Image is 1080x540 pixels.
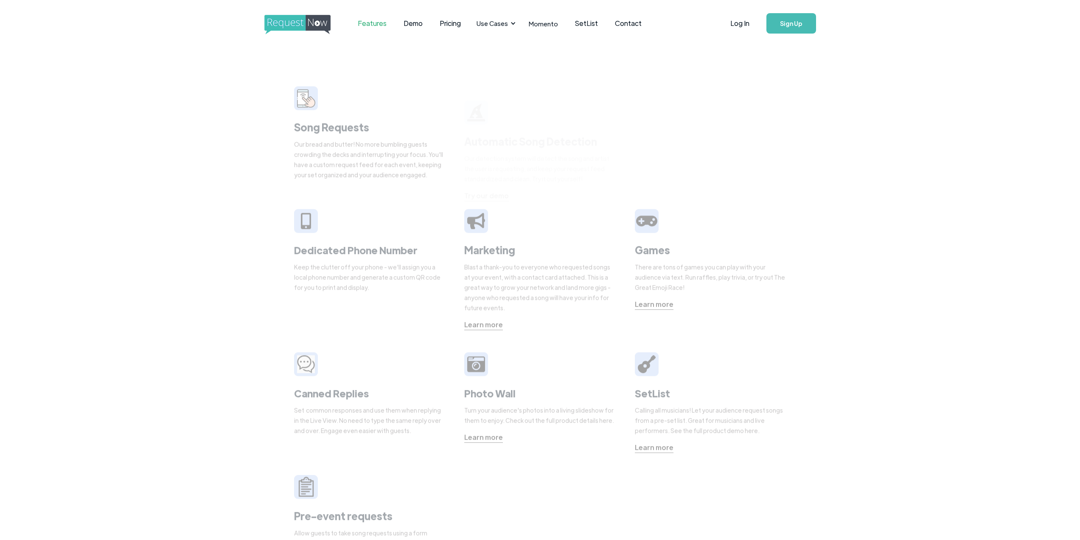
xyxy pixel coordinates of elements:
div: There are tons of games you can play with your audience via text. Run raffles, play trivia, or tr... [635,262,786,292]
div: Our bread and butter! No more bumbling guests crowding the decks and interrupting your focus. You... [294,139,446,180]
strong: Song Requests [294,120,369,133]
div: Calling all musicians! Let your audience request songs from a pre-set list. Great for musicians a... [635,405,786,435]
a: Features [349,10,395,37]
a: Try our demo [464,191,509,201]
div: Our detection system will detect the song and artist the user is requesting, and keep your reques... [464,153,616,184]
div: Use Cases [471,10,518,37]
strong: Games [635,243,670,256]
a: Learn more [464,319,503,330]
img: camera icon [297,355,315,373]
strong: Dedicated Phone Number [294,243,418,257]
strong: Photo Wall [464,386,516,400]
a: Sign Up [766,13,816,34]
a: Learn more [635,442,673,453]
img: iphone [300,213,311,229]
div: Use Cases [477,19,508,28]
a: Learn more [464,432,503,443]
a: Learn more [635,299,673,310]
img: requestnow logo [264,15,346,34]
a: Contact [606,10,650,37]
a: Pricing [431,10,469,37]
strong: Marketing [464,243,515,256]
div: Blast a thank-you to everyone who requested songs at your event, with a contact card attached. Th... [464,262,616,313]
img: camera icon [467,355,485,373]
img: wizard hat [467,104,485,122]
strong: Pre-event requests [294,509,393,522]
img: megaphone [467,213,485,229]
img: smarphone [297,89,315,107]
strong: SetList [635,386,670,400]
div: Keep the clutter off your phone - we'll assign you a local phone number and generate a custom QR ... [294,262,446,292]
img: guitar [638,355,656,373]
img: video game [636,212,657,229]
a: Log In [722,8,758,38]
strong: Canned Replies [294,386,369,400]
a: Momento [520,11,567,36]
div: Learn more [635,442,673,452]
div: Turn your audience's photos into a living slideshow for them to enjoy. Check out the full product... [464,405,616,425]
div: Learn more [464,319,503,330]
a: Demo [395,10,431,37]
a: SetList [567,10,606,37]
a: home [264,15,328,32]
strong: Automatic Song Detection [464,135,597,148]
div: Set common responses and use them when replying in the Live View. No need to type the same reply ... [294,405,446,435]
